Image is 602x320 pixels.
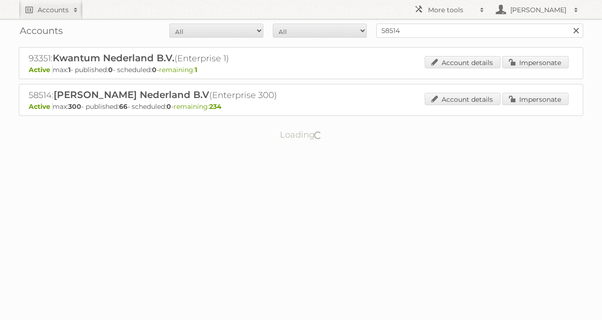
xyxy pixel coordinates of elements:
[53,52,174,64] span: Kwantum Nederland B.V.
[68,102,81,111] strong: 300
[166,102,171,111] strong: 0
[425,93,500,105] a: Account details
[108,66,113,74] strong: 0
[29,66,53,74] span: Active
[502,56,569,68] a: Impersonate
[29,89,358,101] h2: 58514: (Enterprise 300)
[29,102,53,111] span: Active
[209,102,222,111] strong: 234
[428,5,475,15] h2: More tools
[54,89,209,100] span: [PERSON_NAME] Nederland B.V
[38,5,69,15] h2: Accounts
[508,5,569,15] h2: [PERSON_NAME]
[68,66,71,74] strong: 1
[250,125,352,144] p: Loading
[502,93,569,105] a: Impersonate
[174,102,222,111] span: remaining:
[159,66,197,74] span: remaining:
[29,66,573,74] p: max: - published: - scheduled: -
[425,56,500,68] a: Account details
[119,102,127,111] strong: 66
[29,52,358,65] h2: 93351: (Enterprise 1)
[152,66,157,74] strong: 0
[29,102,573,111] p: max: - published: - scheduled: -
[195,66,197,74] strong: 1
